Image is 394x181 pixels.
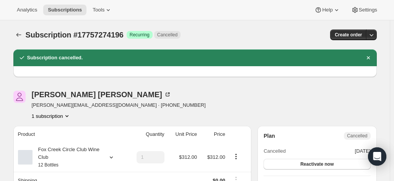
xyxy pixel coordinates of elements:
[230,152,242,161] button: Product actions
[330,29,366,40] button: Create order
[363,52,374,63] button: Dismiss notification
[32,101,206,109] span: [PERSON_NAME][EMAIL_ADDRESS][DOMAIN_NAME] · [PHONE_NUMBER]
[13,126,126,143] th: Product
[322,7,332,13] span: Help
[43,5,86,15] button: Subscriptions
[310,5,345,15] button: Help
[93,7,104,13] span: Tools
[167,126,199,143] th: Unit Price
[32,91,171,98] div: [PERSON_NAME] [PERSON_NAME]
[13,29,24,40] button: Subscriptions
[199,126,228,143] th: Price
[368,147,386,166] div: Open Intercom Messenger
[347,5,382,15] button: Settings
[264,147,286,155] span: Cancelled
[130,32,150,38] span: Recurring
[157,32,177,38] span: Cancelled
[300,161,334,167] span: Reactivate now
[264,132,275,140] h2: Plan
[359,7,377,13] span: Settings
[27,54,83,62] h2: Subscription cancelled.
[179,154,197,160] span: $312.00
[12,5,42,15] button: Analytics
[264,159,370,170] button: Reactivate now
[13,91,26,103] span: Patrick Normoyle
[207,154,225,160] span: $312.00
[335,32,362,38] span: Create order
[88,5,117,15] button: Tools
[33,146,101,169] div: Fox Creek Circle Club Wine Club
[32,112,71,120] button: Product actions
[38,162,59,168] small: 12 Bottles
[355,147,371,155] span: [DATE]
[126,126,166,143] th: Quantity
[347,133,367,139] span: Cancelled
[17,7,37,13] span: Analytics
[26,31,124,39] span: Subscription #17757274196
[48,7,82,13] span: Subscriptions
